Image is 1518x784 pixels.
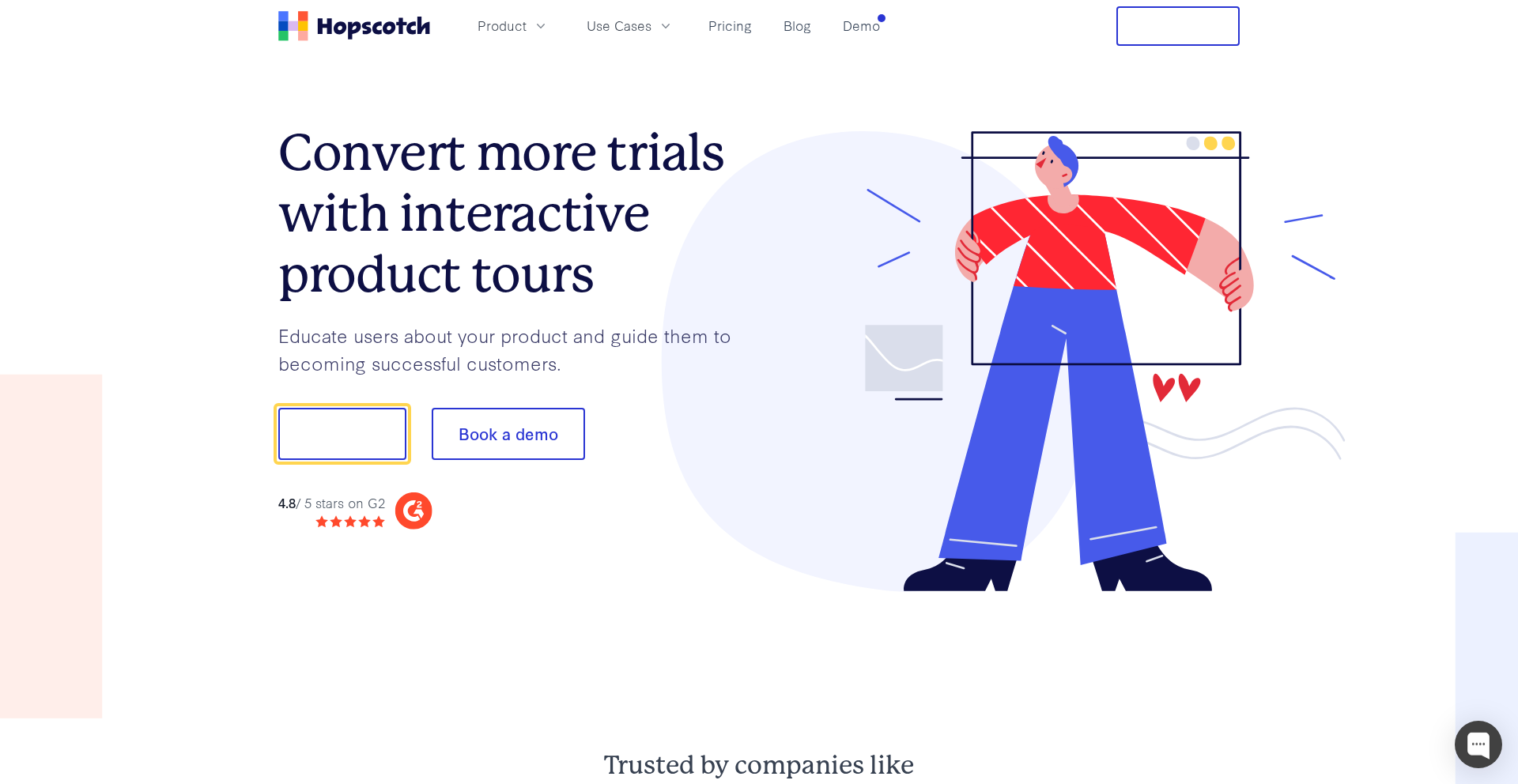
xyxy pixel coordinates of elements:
[177,750,1341,782] h2: Trusted by companies like
[278,322,759,376] p: Educate users about your product and guide them to becoming successful customers.
[702,13,758,39] a: Pricing
[278,408,406,460] button: Show me!
[587,16,651,36] span: Use Cases
[577,13,683,39] button: Use Cases
[777,13,818,39] a: Blog
[1116,6,1240,46] button: Free Trial
[432,408,585,460] button: Book a demo
[278,11,430,41] a: Home
[478,16,527,36] span: Product
[836,13,886,39] a: Demo
[278,493,385,513] div: / 5 stars on G2
[278,122,759,304] h1: Convert more trials with interactive product tours
[278,493,296,511] strong: 4.8
[468,13,558,39] button: Product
